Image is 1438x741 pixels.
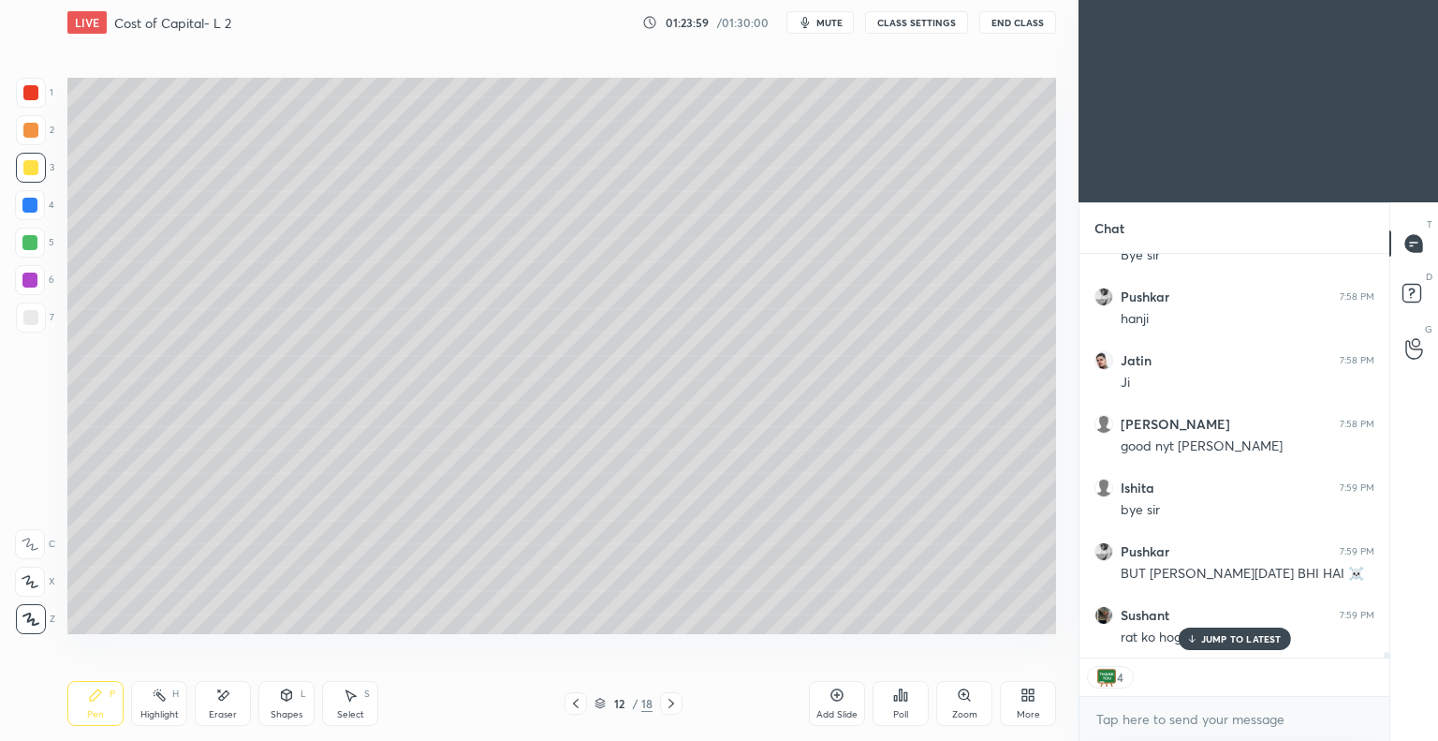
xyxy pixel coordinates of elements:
[1121,607,1169,624] h6: Sushant
[1340,482,1374,494] div: 7:59 PM
[1201,633,1282,645] p: JUMP TO LATEST
[1426,270,1432,284] p: D
[1340,546,1374,557] div: 7:59 PM
[1079,254,1389,658] div: grid
[816,16,843,29] span: mute
[1121,543,1169,560] h6: Pushkar
[1094,606,1113,625] img: a5088634272f4df7b1f34a1c60b66810.jpg
[1340,291,1374,303] div: 7:58 PM
[1094,542,1113,561] img: 6141478f27b041638389d482461002bd.jpg
[641,695,653,712] div: 18
[1121,416,1230,433] h6: [PERSON_NAME]
[16,303,54,333] div: 7
[1094,351,1113,370] img: 6b0c131c2e12481b881bef790954fa57.jpg
[114,14,231,32] h4: Cost of Capital- L 2
[1121,246,1374,265] div: Bye sir
[301,689,306,699] div: L
[15,567,55,597] div: X
[1094,415,1113,434] img: default.png
[15,228,54,258] div: 5
[1121,629,1374,647] div: rat ko hogi violence
[67,11,107,34] div: LIVE
[1340,419,1374,430] div: 7:58 PM
[609,698,628,709] div: 12
[893,710,908,719] div: Poll
[632,698,638,709] div: /
[1425,322,1432,336] p: G
[364,689,370,699] div: S
[979,11,1056,34] button: End Class
[1017,710,1040,719] div: More
[1121,501,1374,520] div: bye sir
[1121,565,1374,584] div: BUT [PERSON_NAME][DATE] BHI HAI ☠️
[1340,610,1374,621] div: 7:59 PM
[337,710,364,719] div: Select
[952,710,977,719] div: Zoom
[271,710,302,719] div: Shapes
[1121,289,1169,305] h6: Pushkar
[1340,355,1374,366] div: 7:58 PM
[16,604,55,634] div: Z
[786,11,854,34] button: mute
[172,689,179,699] div: H
[87,710,104,719] div: Pen
[1094,479,1113,497] img: default.png
[1079,203,1139,253] p: Chat
[1121,352,1152,369] h6: Jatin
[865,11,968,34] button: CLASS SETTINGS
[816,710,858,719] div: Add Slide
[1097,668,1116,687] img: thank_you.png
[1121,310,1374,329] div: hanji
[1121,480,1154,496] h6: Ishita
[1116,670,1123,685] div: 4
[15,265,54,295] div: 6
[140,710,179,719] div: Highlight
[209,710,237,719] div: Eraser
[1094,288,1113,306] img: 6141478f27b041638389d482461002bd.jpg
[16,115,54,145] div: 2
[1121,437,1374,456] div: good nyt [PERSON_NAME]
[1427,217,1432,231] p: T
[16,78,53,108] div: 1
[15,190,54,220] div: 4
[16,153,54,183] div: 3
[1121,374,1374,393] div: Ji
[110,689,115,699] div: P
[15,529,55,559] div: C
